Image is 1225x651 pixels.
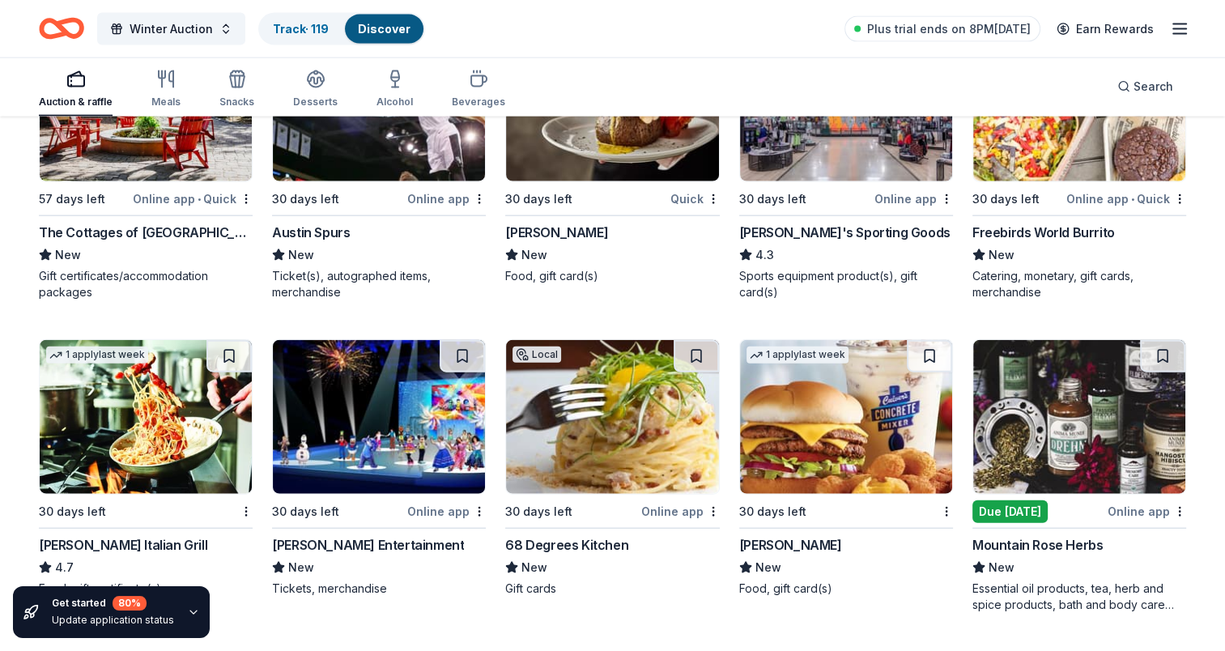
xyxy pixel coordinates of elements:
[273,340,485,494] img: Image for Feld Entertainment
[505,189,572,209] div: 30 days left
[972,581,1186,613] div: Essential oil products, tea, herb and spice products, bath and body care products, health supplem...
[972,268,1186,300] div: Catering, monetary, gift cards, merchandise
[288,558,314,577] span: New
[505,27,719,284] a: Image for Fleming's30 days leftQuick[PERSON_NAME]NewFood, gift card(s)
[874,189,953,209] div: Online app
[739,268,953,300] div: Sports equipment product(s), gift card(s)
[972,27,1186,300] a: Image for Freebirds World Burrito1 applylast weekLocal30 days leftOnline app•QuickFreebirds World...
[670,189,720,209] div: Quick
[130,19,213,39] span: Winter Auction
[740,340,952,494] img: Image for Culver's
[46,347,148,364] div: 1 apply last week
[358,22,410,36] a: Discover
[972,339,1186,613] a: Image for Mountain Rose HerbsDue [DATE]Online appMountain Rose HerbsNewEssential oil products, te...
[219,96,254,108] div: Snacks
[521,558,547,577] span: New
[1108,501,1186,521] div: Online app
[113,596,147,611] div: 80 %
[972,500,1048,523] div: Due [DATE]
[376,96,413,108] div: Alcohol
[506,340,718,494] img: Image for 68 Degrees Kitchen
[258,13,425,45] button: Track· 119Discover
[52,614,174,627] div: Update application status
[1104,70,1186,103] button: Search
[867,19,1031,39] span: Plus trial ends on 8PM[DATE]
[972,189,1040,209] div: 30 days left
[40,340,252,494] img: Image for Carrabba's Italian Grill
[641,501,720,521] div: Online app
[739,223,951,242] div: [PERSON_NAME]'s Sporting Goods
[452,96,505,108] div: Beverages
[293,63,338,117] button: Desserts
[39,268,253,300] div: Gift certificates/accommodation packages
[55,558,74,577] span: 4.7
[272,581,486,597] div: Tickets, merchandise
[97,13,245,45] button: Winter Auction
[755,558,781,577] span: New
[1066,189,1186,209] div: Online app Quick
[39,10,84,48] a: Home
[39,223,253,242] div: The Cottages of [GEOGRAPHIC_DATA]
[739,27,953,300] a: Image for Dick's Sporting Goods3 applieslast week30 days leftOnline app[PERSON_NAME]'s Sporting G...
[505,339,719,597] a: Image for 68 Degrees KitchenLocal30 days leftOnline app68 Degrees KitchenNewGift cards
[39,63,113,117] button: Auction & raffle
[407,501,486,521] div: Online app
[739,502,806,521] div: 30 days left
[151,96,181,108] div: Meals
[505,535,628,555] div: 68 Degrees Kitchen
[55,245,81,265] span: New
[989,245,1014,265] span: New
[273,22,329,36] a: Track· 119
[407,189,486,209] div: Online app
[151,63,181,117] button: Meals
[272,339,486,597] a: Image for Feld Entertainment30 days leftOnline app[PERSON_NAME] EntertainmentNewTickets, merchandise
[272,27,486,300] a: Image for Austin SpursLocal30 days leftOnline appAustin SpursNewTicket(s), autographed items, mer...
[973,340,1185,494] img: Image for Mountain Rose Herbs
[39,27,253,300] a: Image for The Cottages of Napa Valley4 applieslast week57 days leftOnline app•QuickThe Cottages o...
[972,535,1103,555] div: Mountain Rose Herbs
[739,339,953,597] a: Image for Culver's 1 applylast week30 days left[PERSON_NAME]NewFood, gift card(s)
[972,223,1115,242] div: Freebirds World Burrito
[1134,77,1173,96] span: Search
[39,96,113,108] div: Auction & raffle
[272,535,464,555] div: [PERSON_NAME] Entertainment
[39,189,105,209] div: 57 days left
[52,596,174,611] div: Get started
[376,63,413,117] button: Alcohol
[219,63,254,117] button: Snacks
[505,502,572,521] div: 30 days left
[133,189,253,209] div: Online app Quick
[513,347,561,363] div: Local
[521,245,547,265] span: New
[198,193,201,206] span: •
[1131,193,1134,206] span: •
[739,189,806,209] div: 30 days left
[755,245,774,265] span: 4.3
[272,268,486,300] div: Ticket(s), autographed items, merchandise
[39,502,106,521] div: 30 days left
[1047,15,1163,44] a: Earn Rewards
[39,535,207,555] div: [PERSON_NAME] Italian Grill
[505,268,719,284] div: Food, gift card(s)
[288,245,314,265] span: New
[39,339,253,597] a: Image for Carrabba's Italian Grill1 applylast week30 days left[PERSON_NAME] Italian Grill4.7Food,...
[746,347,849,364] div: 1 apply last week
[272,189,339,209] div: 30 days left
[505,223,608,242] div: [PERSON_NAME]
[739,581,953,597] div: Food, gift card(s)
[293,96,338,108] div: Desserts
[989,558,1014,577] span: New
[272,502,339,521] div: 30 days left
[844,16,1040,42] a: Plus trial ends on 8PM[DATE]
[272,223,350,242] div: Austin Spurs
[505,581,719,597] div: Gift cards
[739,535,842,555] div: [PERSON_NAME]
[452,63,505,117] button: Beverages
